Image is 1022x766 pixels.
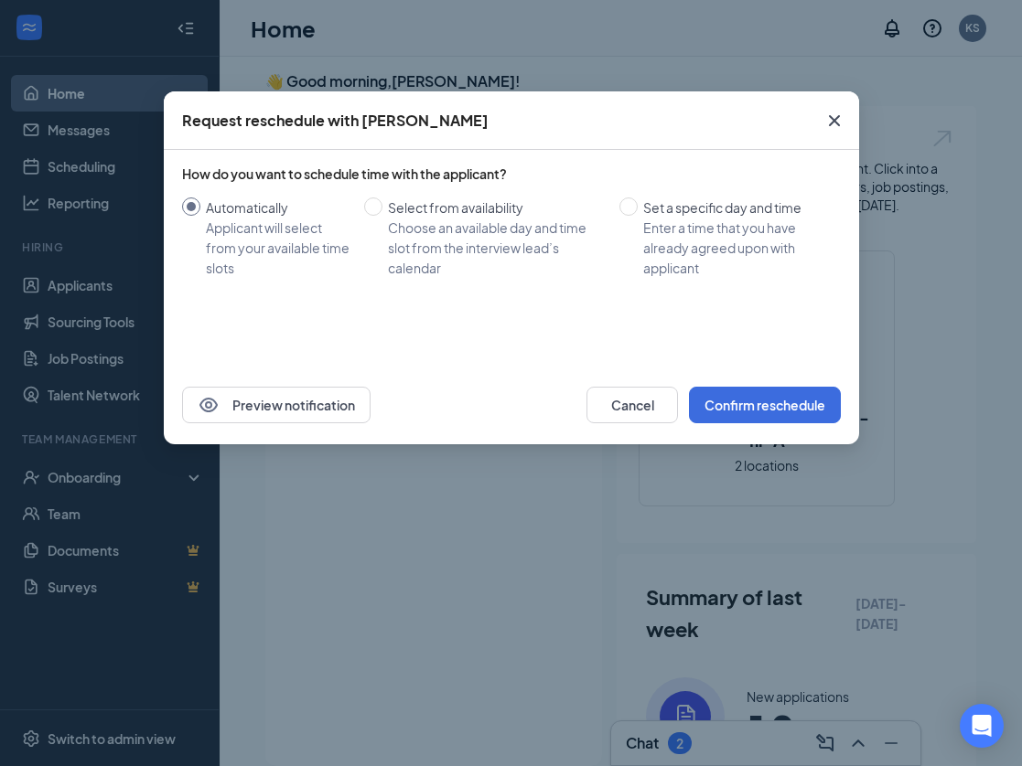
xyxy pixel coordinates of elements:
[810,91,859,150] button: Close
[388,218,605,278] div: Choose an available day and time slot from the interview lead’s calendar
[388,197,605,218] div: Select from availability
[823,110,845,132] svg: Cross
[198,394,220,416] svg: Eye
[643,218,826,278] div: Enter a time that you have already agreed upon with applicant
[182,387,371,423] button: EyePreview notification
[643,197,826,218] div: Set a specific day and time
[206,218,350,278] div: Applicant will select from your available time slots
[182,165,841,183] div: How do you want to schedule time with the applicant?
[960,704,1004,748] div: Open Intercom Messenger
[182,111,489,131] div: Request reschedule with [PERSON_NAME]
[206,197,350,218] div: Automatically
[689,387,841,423] button: Confirm reschedule
[586,387,678,423] button: Cancel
